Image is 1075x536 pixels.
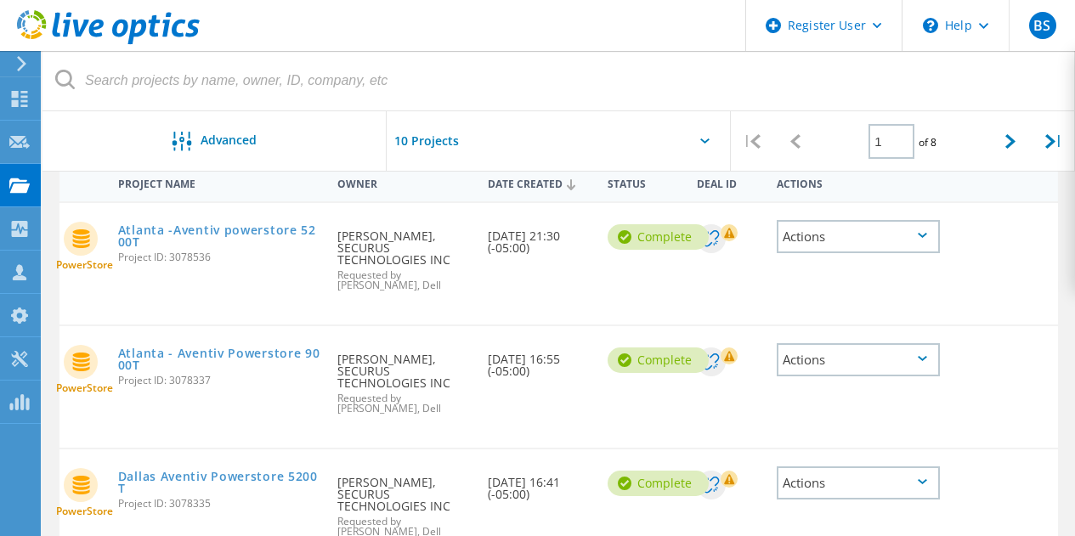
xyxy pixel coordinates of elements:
[118,347,321,371] a: Atlanta - Aventiv Powerstore 9000T
[56,260,113,270] span: PowerStore
[110,166,330,198] div: Project Name
[118,471,321,494] a: Dallas Aventiv Powerstore 5200T
[479,203,599,271] div: [DATE] 21:30 (-05:00)
[608,224,709,250] div: Complete
[329,326,478,431] div: [PERSON_NAME], SECURUS TECHNOLOGIES INC
[777,466,940,499] div: Actions
[1032,111,1075,172] div: |
[768,166,948,198] div: Actions
[118,252,321,262] span: Project ID: 3078536
[17,36,200,48] a: Live Optics Dashboard
[479,449,599,517] div: [DATE] 16:41 (-05:00)
[608,347,709,373] div: Complete
[608,471,709,496] div: Complete
[337,270,470,291] span: Requested by [PERSON_NAME], Dell
[599,166,689,198] div: Status
[337,393,470,414] span: Requested by [PERSON_NAME], Dell
[118,375,321,386] span: Project ID: 3078337
[777,343,940,376] div: Actions
[777,220,940,253] div: Actions
[919,135,936,150] span: of 8
[731,111,774,172] div: |
[1033,19,1050,32] span: BS
[688,166,768,198] div: Deal Id
[479,326,599,394] div: [DATE] 16:55 (-05:00)
[923,18,938,33] svg: \n
[479,166,599,199] div: Date Created
[118,224,321,248] a: Atlanta -Aventiv powerstore 5200T
[329,203,478,307] div: [PERSON_NAME], SECURUS TECHNOLOGIES INC
[56,383,113,393] span: PowerStore
[329,166,478,198] div: Owner
[201,134,257,146] span: Advanced
[118,499,321,509] span: Project ID: 3078335
[56,506,113,516] span: PowerStore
